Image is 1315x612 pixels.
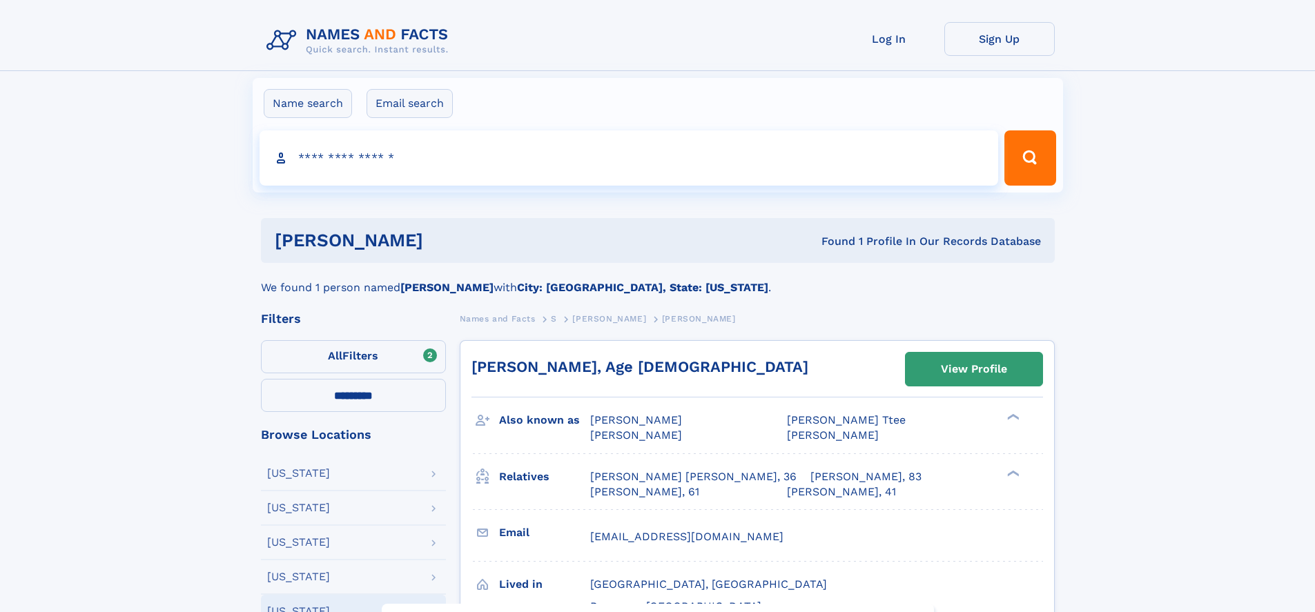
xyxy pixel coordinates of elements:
[590,469,797,484] a: [PERSON_NAME] [PERSON_NAME], 36
[787,428,879,442] span: [PERSON_NAME]
[551,310,557,327] a: S
[264,89,352,118] label: Name search
[499,521,590,544] h3: Email
[1004,130,1055,186] button: Search Button
[810,469,922,484] a: [PERSON_NAME], 83
[517,281,768,294] b: City: [GEOGRAPHIC_DATA], State: [US_STATE]
[1004,413,1020,422] div: ❯
[261,22,460,59] img: Logo Names and Facts
[662,314,736,324] span: [PERSON_NAME]
[261,428,446,441] div: Browse Locations
[590,428,682,442] span: [PERSON_NAME]
[941,353,1007,385] div: View Profile
[460,310,536,327] a: Names and Facts
[590,530,783,543] span: [EMAIL_ADDRESS][DOMAIN_NAME]
[261,263,1055,296] div: We found 1 person named with .
[260,130,999,186] input: search input
[367,89,453,118] label: Email search
[944,22,1055,56] a: Sign Up
[590,484,699,500] a: [PERSON_NAME], 61
[622,234,1041,249] div: Found 1 Profile In Our Records Database
[267,468,330,479] div: [US_STATE]
[275,232,623,249] h1: [PERSON_NAME]
[551,314,557,324] span: S
[400,281,494,294] b: [PERSON_NAME]
[499,465,590,488] h3: Relatives
[572,314,646,324] span: [PERSON_NAME]
[499,408,590,432] h3: Also known as
[261,313,446,325] div: Filters
[471,358,808,375] a: [PERSON_NAME], Age [DEMOGRAPHIC_DATA]
[328,349,342,362] span: All
[267,571,330,582] div: [US_STATE]
[590,413,682,426] span: [PERSON_NAME]
[1004,468,1020,477] div: ❯
[572,310,646,327] a: [PERSON_NAME]
[267,537,330,548] div: [US_STATE]
[787,413,906,426] span: [PERSON_NAME] Ttee
[267,502,330,513] div: [US_STATE]
[499,573,590,596] h3: Lived in
[261,340,446,373] label: Filters
[906,353,1042,386] a: View Profile
[787,484,896,500] a: [PERSON_NAME], 41
[834,22,944,56] a: Log In
[590,578,827,591] span: [GEOGRAPHIC_DATA], [GEOGRAPHIC_DATA]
